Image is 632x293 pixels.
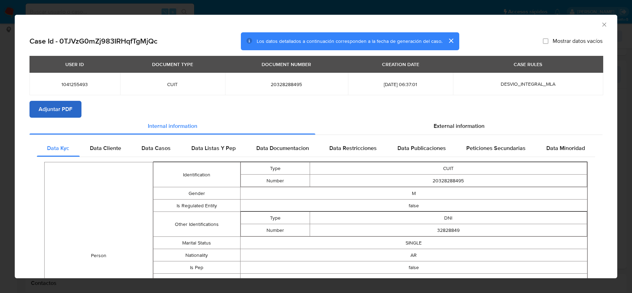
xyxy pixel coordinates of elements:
td: Other Identifications [153,212,240,237]
button: Adjuntar PDF [29,101,81,118]
div: CREATION DATE [378,58,423,70]
td: Is Pep [153,261,240,274]
td: Number [241,224,310,236]
span: Peticiones Secundarias [466,144,526,152]
div: DOCUMENT NUMBER [257,58,315,70]
span: Internal information [148,122,197,130]
h2: Case Id - 0TJVzG0mZj983IRHqfTgMjQc [29,37,157,46]
span: Adjuntar PDF [39,102,72,117]
span: Mostrar datos vacíos [553,38,603,45]
span: Data Kyc [47,144,69,152]
td: AR [240,249,587,261]
td: CUIT [310,162,587,175]
td: Nationality [153,249,240,261]
td: Is Regulated Entity [153,200,240,212]
td: 20328288495 [310,175,587,187]
span: Data Minoridad [546,144,585,152]
span: [DATE] 06:37:01 [356,81,445,87]
span: CUIT [129,81,217,87]
td: M [240,187,587,200]
td: Number [241,175,310,187]
button: Cerrar ventana [601,21,607,27]
button: cerrar [442,32,459,49]
span: Los datos detallados a continuación corresponden a la fecha de generación del caso. [257,38,442,45]
span: 1041255493 [38,81,112,87]
td: false [240,261,587,274]
div: closure-recommendation-modal [15,15,617,278]
td: Marital Status [153,237,240,249]
td: Type [241,162,310,175]
span: Data Listas Y Pep [191,144,236,152]
div: DOCUMENT TYPE [148,58,197,70]
span: Data Cliente [90,144,121,152]
td: 32828849 [310,224,587,236]
span: Data Restricciones [329,144,377,152]
td: Gender [153,187,240,200]
span: 20328288495 [233,81,340,87]
input: Mostrar datos vacíos [543,38,548,44]
td: Type [241,212,310,224]
td: [DATE] [240,274,587,286]
td: false [240,200,587,212]
span: Data Publicaciones [397,144,446,152]
td: Identification [153,162,240,187]
div: CASE RULES [509,58,546,70]
div: Detailed info [29,118,603,135]
span: Data Documentacion [256,144,309,152]
span: Data Casos [141,144,171,152]
span: External information [434,122,485,130]
div: USER ID [61,58,88,70]
span: DESVIO_INTEGRAL_MLA [501,80,555,87]
div: Detailed internal info [37,140,595,157]
td: Birthdate [153,274,240,286]
td: DNI [310,212,587,224]
td: SINGLE [240,237,587,249]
